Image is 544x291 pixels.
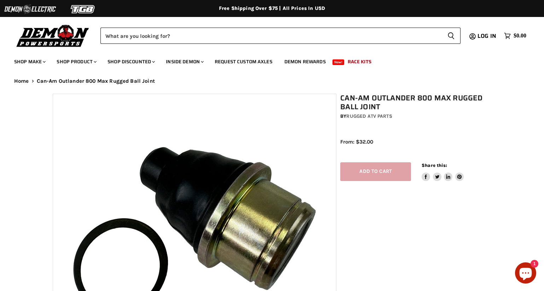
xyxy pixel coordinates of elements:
h1: Can-Am Outlander 800 Max Rugged Ball Joint [340,94,495,111]
a: Race Kits [342,54,377,69]
a: Shop Product [51,54,101,69]
img: Demon Powersports [14,23,92,48]
a: $0.00 [500,31,530,41]
span: Share this: [422,163,447,168]
form: Product [100,28,461,44]
inbox-online-store-chat: Shopify online store chat [513,262,538,285]
span: Log in [478,31,496,40]
span: From: $32.00 [340,139,373,145]
a: Rugged ATV Parts [346,113,392,119]
span: New! [332,59,345,65]
img: TGB Logo 2 [57,2,110,16]
a: Log in [474,33,500,39]
a: Inside Demon [161,54,208,69]
ul: Main menu [9,52,525,69]
a: Shop Discounted [102,54,159,69]
a: Shop Make [9,54,50,69]
a: Demon Rewards [279,54,331,69]
button: Search [442,28,461,44]
img: Demon Electric Logo 2 [4,2,57,16]
aside: Share this: [422,162,464,181]
span: Can-Am Outlander 800 Max Rugged Ball Joint [37,78,155,84]
a: Request Custom Axles [209,54,278,69]
input: Search [100,28,442,44]
span: $0.00 [514,33,526,39]
a: Home [14,78,29,84]
div: by [340,112,495,120]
